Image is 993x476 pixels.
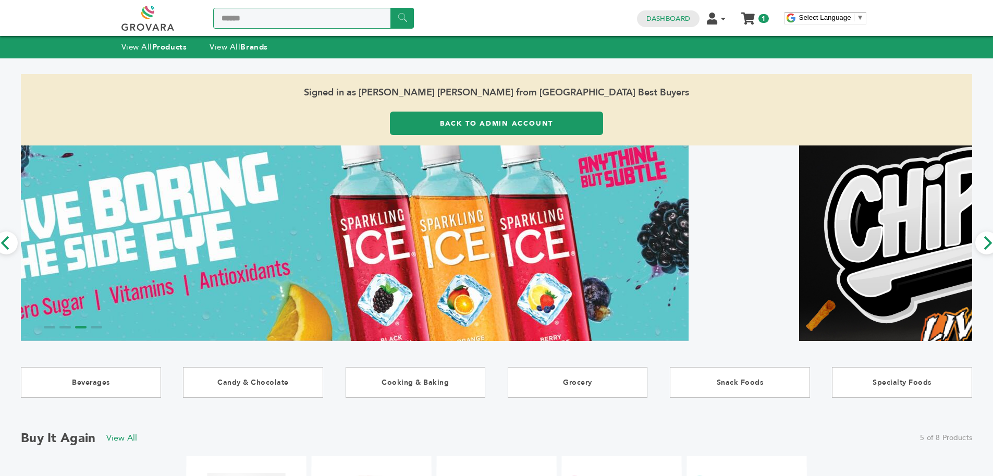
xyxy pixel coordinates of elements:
a: My Cart [742,9,754,20]
span: 1 [758,14,768,23]
strong: Products [152,42,187,52]
a: Specialty Foods [832,367,972,398]
a: View All [106,432,138,444]
a: Select Language​ [799,14,864,21]
span: Select Language [799,14,851,21]
a: Candy & Chocolate [183,367,323,398]
li: Page dot 3 [75,326,87,328]
input: Search a product or brand... [213,8,414,29]
h2: Buy it Again [21,430,96,447]
span: Signed in as [PERSON_NAME] [PERSON_NAME] from [GEOGRAPHIC_DATA] Best Buyers [21,74,972,112]
a: View AllProducts [121,42,187,52]
a: Cooking & Baking [346,367,486,398]
span: ▼ [857,14,864,21]
a: Grocery [508,367,648,398]
li: Page dot 2 [59,326,71,328]
span: 5 of 8 Products [920,433,972,443]
li: Page dot 1 [44,326,55,328]
a: Back to Admin Account [390,112,603,135]
a: Dashboard [646,14,690,23]
a: Snack Foods [670,367,810,398]
a: Beverages [21,367,161,398]
li: Page dot 4 [91,326,102,328]
a: View AllBrands [210,42,268,52]
strong: Brands [240,42,267,52]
